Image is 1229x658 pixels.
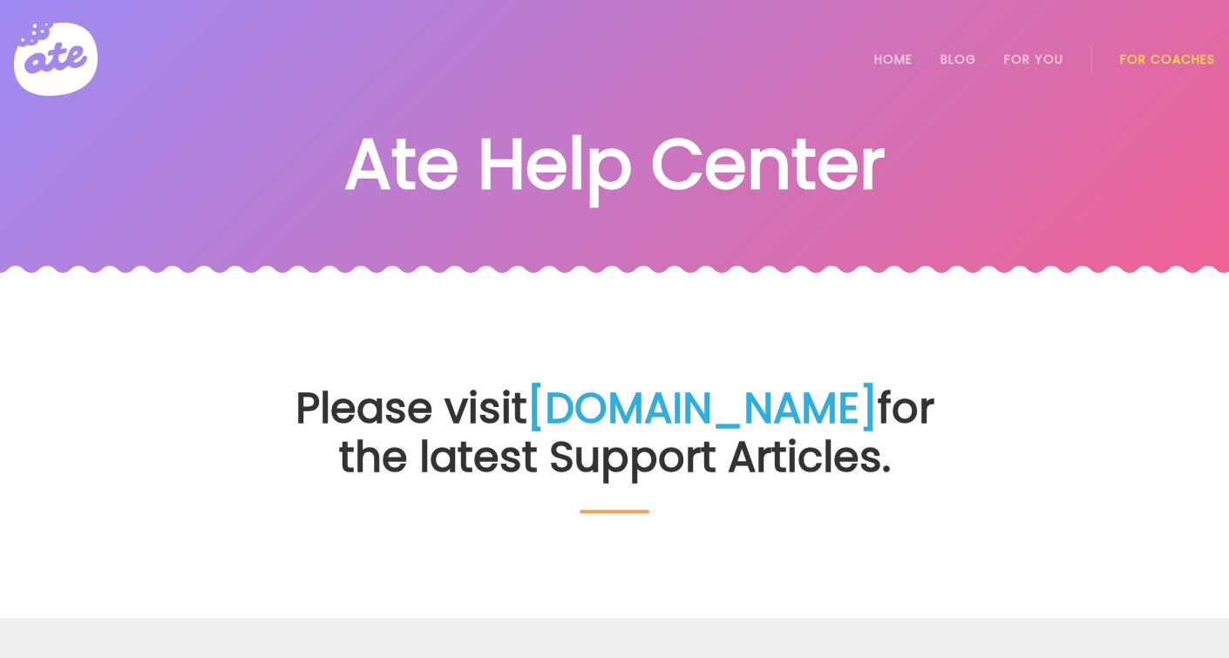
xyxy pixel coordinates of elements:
a: Home [874,52,913,66]
a: [DOMAIN_NAME] [527,379,878,438]
h2: Please visit for the latest Support Articles. [287,384,942,513]
h1: Ate Help Center [344,127,886,200]
a: For Coaches [1120,52,1215,66]
a: Blog [940,52,976,66]
a: For You [1004,52,1063,66]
